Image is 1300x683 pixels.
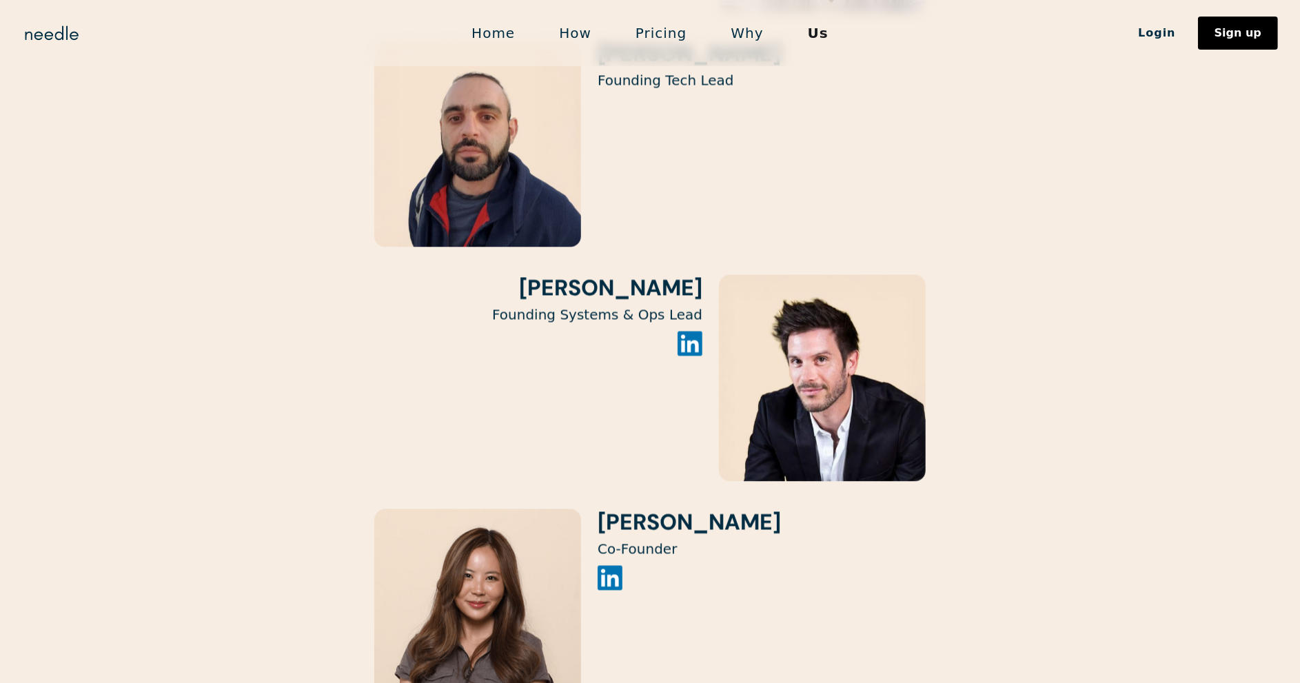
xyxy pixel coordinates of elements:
[598,509,781,536] h3: [PERSON_NAME]
[537,19,613,48] a: How
[598,41,781,67] h3: [PERSON_NAME]
[449,19,537,48] a: Home
[374,307,702,323] p: Founding Systems & Ops Lead
[1116,21,1198,45] a: Login
[1215,28,1261,39] div: Sign up
[786,19,851,48] a: Us
[598,72,781,89] p: Founding Tech Lead
[374,275,702,301] h3: [PERSON_NAME]
[1198,17,1278,50] a: Sign up
[709,19,785,48] a: Why
[598,541,781,558] p: Co-Founder
[613,19,709,48] a: Pricing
